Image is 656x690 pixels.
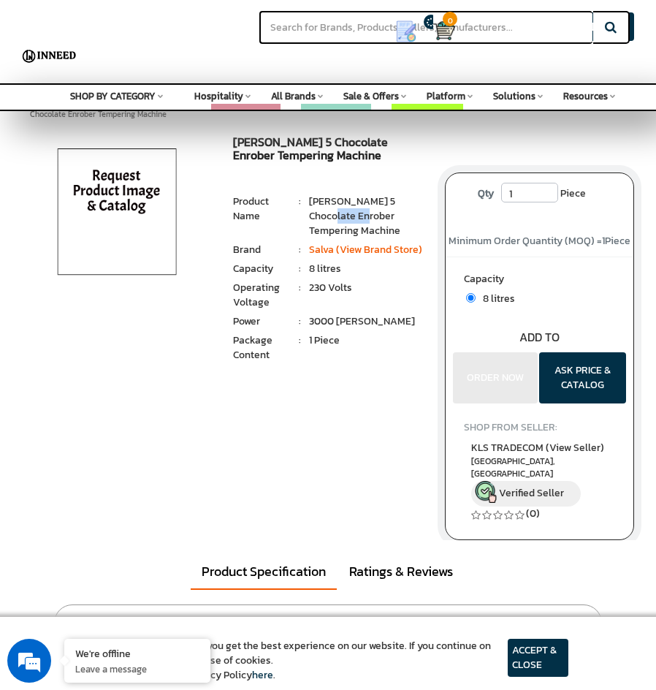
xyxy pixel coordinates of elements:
p: Leave a message [75,662,199,675]
a: SELLER LOGIN [397,109,457,123]
span: East Delhi [471,455,607,480]
label: Capacity [464,272,614,290]
span: KLS TRADECOM [471,440,604,455]
span: 0 [443,12,457,26]
a: POST TENDER [217,109,275,123]
a: my Quotes [391,15,433,48]
a: Product Specification [191,555,337,590]
li: : [290,333,309,348]
li: : [290,262,309,276]
h4: SHOP FROM SELLER: [464,422,614,433]
li: Product Name [233,194,290,224]
button: ASK PRICE & CATALOG [539,352,626,403]
li: : [290,194,309,209]
li: 1 Piece [309,333,423,348]
li: Package Content [233,333,290,363]
img: Inneed.Market [20,38,79,75]
span: Solutions [493,89,535,103]
a: KLS TRADECOM (View Seller) [GEOGRAPHIC_DATA], [GEOGRAPHIC_DATA] Verified Seller [471,440,607,507]
span: Sale & Offers [343,89,399,103]
h1: [PERSON_NAME] 5 Chocolate Enrober Tempering Machine [233,136,422,165]
span: 1 [602,233,605,249]
span: Verified Seller [499,485,564,501]
article: ACCEPT & CLOSE [508,639,568,677]
span: All Brands [271,89,316,103]
a: Cart 0 [433,15,440,47]
span: Minimum Order Quantity (MOQ) = Piece [449,233,630,249]
li: 230 Volts [309,281,423,295]
article: We use cookies to ensure you get the best experience on our website. If you continue on this page... [88,639,508,683]
a: here [252,667,273,683]
span: SHOP BY CATEGORY [70,89,156,103]
input: Search for Brands, Products, Sellers, Manufacturers... [259,11,592,44]
span: Hospitality [194,89,243,103]
img: inneed-verified-seller-icon.png [475,481,497,503]
label: Qty [470,183,501,205]
a: Ratings & Reviews [338,555,464,588]
li: : [290,314,309,329]
span: 8 litres [476,291,515,306]
div: ADD TO [446,329,633,346]
div: We're offline [75,646,199,660]
span: Platform [427,89,465,103]
li: 3000 [PERSON_NAME] [309,314,423,329]
li: Operating Voltage [233,281,290,310]
li: [PERSON_NAME] 5 Chocolate Enrober Tempering Machine [309,194,423,238]
span: Piece [560,183,586,205]
li: Power [233,314,290,329]
img: Show My Quotes [395,20,417,42]
li: Brand [233,243,290,257]
img: inneed-image-na.png [44,136,190,292]
a: Salva (View Brand Store) [309,242,422,257]
a: (0) [526,506,540,521]
img: Cart [433,20,455,42]
li: : [290,243,309,257]
li: Capacity [233,262,290,276]
li: : [290,281,309,295]
li: 8 litres [309,262,423,276]
a: JOBS PORTAL [307,109,365,123]
span: Resources [563,89,608,103]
